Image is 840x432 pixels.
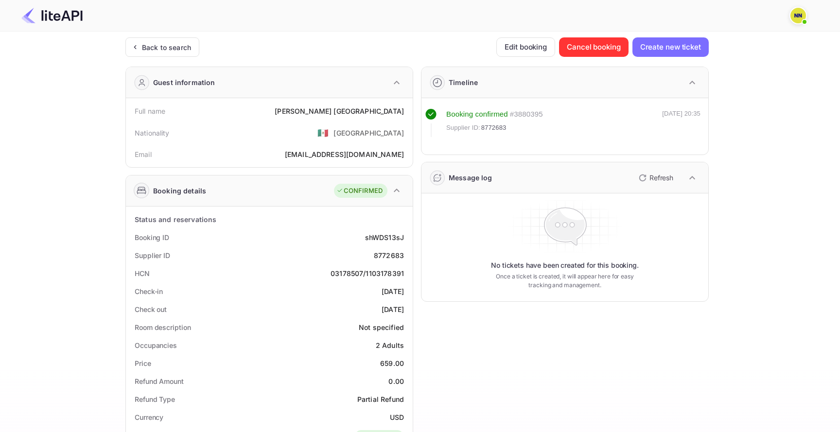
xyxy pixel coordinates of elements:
div: HCN [135,268,150,278]
div: [EMAIL_ADDRESS][DOMAIN_NAME] [285,149,404,159]
button: Create new ticket [632,37,709,57]
div: Currency [135,412,163,422]
button: Cancel booking [559,37,629,57]
div: USD [390,412,404,422]
div: Message log [449,173,492,183]
img: LiteAPI Logo [21,8,83,23]
div: Back to search [142,42,191,52]
button: Refresh [633,170,677,186]
div: Timeline [449,77,478,87]
div: Price [135,358,151,368]
div: Guest information [153,77,215,87]
div: [PERSON_NAME] [GEOGRAPHIC_DATA] [275,106,404,116]
div: Supplier ID [135,250,170,260]
div: [GEOGRAPHIC_DATA] [333,128,404,138]
img: N/A N/A [790,8,806,23]
p: No tickets have been created for this booking. [491,260,639,270]
span: United States [317,124,329,141]
div: Refund Amount [135,376,184,386]
div: 2 Adults [376,340,404,350]
div: Occupancies [135,340,177,350]
div: Status and reservations [135,214,216,225]
span: 8772683 [481,123,507,133]
div: Room description [135,322,191,332]
div: 03178507/1103178391 [331,268,404,278]
div: Booking confirmed [446,109,508,120]
div: Partial Refund [357,394,404,404]
div: Not specified [359,322,404,332]
div: # 3880395 [510,109,543,120]
button: Edit booking [496,37,555,57]
div: Full name [135,106,165,116]
div: [DATE] [382,286,404,296]
span: Supplier ID: [446,123,480,133]
div: [DATE] [382,304,404,314]
div: shWDS13sJ [365,232,404,242]
div: 659.00 [380,358,404,368]
div: Check-in [135,286,163,296]
div: Check out [135,304,167,314]
p: Refresh [649,173,673,183]
p: Once a ticket is created, it will appear here for easy tracking and management. [488,272,642,290]
div: Email [135,149,152,159]
div: 8772683 [374,250,404,260]
div: CONFIRMED [336,186,383,196]
div: Refund Type [135,394,175,404]
div: Nationality [135,128,170,138]
div: 0.00 [388,376,404,386]
div: [DATE] 20:35 [662,109,700,137]
div: Booking details [153,186,206,196]
div: Booking ID [135,232,169,242]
